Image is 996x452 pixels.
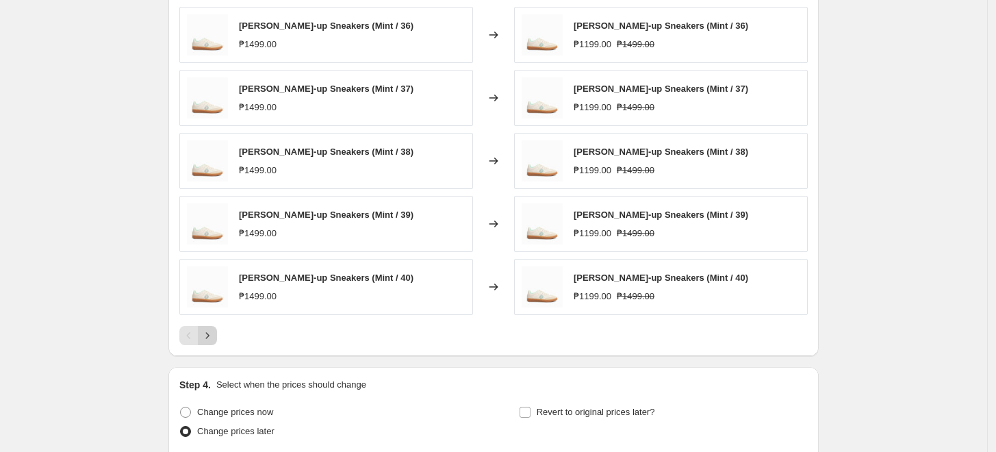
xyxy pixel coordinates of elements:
img: Yuan_Mint_2_80x.jpg [187,14,228,55]
span: [PERSON_NAME]-up Sneakers (Mint / 38) [239,147,413,157]
div: ₱1199.00 [574,101,611,114]
h2: Step 4. [179,378,211,392]
span: [PERSON_NAME]-up Sneakers (Mint / 39) [574,210,748,220]
nav: Pagination [179,326,217,345]
div: ₱1499.00 [239,227,277,240]
img: Yuan_Mint_2_80x.jpg [522,77,563,118]
img: Yuan_Mint_2_80x.jpg [187,266,228,307]
div: ₱1199.00 [574,164,611,177]
strike: ₱1499.00 [617,290,654,303]
span: [PERSON_NAME]-up Sneakers (Mint / 40) [574,273,748,283]
span: [PERSON_NAME]-up Sneakers (Mint / 39) [239,210,413,220]
strike: ₱1499.00 [617,101,654,114]
strike: ₱1499.00 [617,164,654,177]
div: ₱1499.00 [239,164,277,177]
span: [PERSON_NAME]-up Sneakers (Mint / 36) [574,21,748,31]
img: Yuan_Mint_2_80x.jpg [522,266,563,307]
img: Yuan_Mint_2_80x.jpg [522,14,563,55]
img: Yuan_Mint_2_80x.jpg [187,140,228,181]
span: [PERSON_NAME]-up Sneakers (Mint / 37) [574,84,748,94]
span: Revert to original prices later? [537,407,655,417]
img: Yuan_Mint_2_80x.jpg [187,77,228,118]
div: ₱1499.00 [239,101,277,114]
img: Yuan_Mint_2_80x.jpg [187,203,228,244]
div: ₱1199.00 [574,290,611,303]
p: Select when the prices should change [216,378,366,392]
span: [PERSON_NAME]-up Sneakers (Mint / 38) [574,147,748,157]
strike: ₱1499.00 [617,227,654,240]
span: [PERSON_NAME]-up Sneakers (Mint / 37) [239,84,413,94]
div: ₱1199.00 [574,227,611,240]
div: ₱1499.00 [239,290,277,303]
span: Change prices later [197,426,274,436]
img: Yuan_Mint_2_80x.jpg [522,140,563,181]
button: Next [198,326,217,345]
strike: ₱1499.00 [617,38,654,51]
img: Yuan_Mint_2_80x.jpg [522,203,563,244]
span: [PERSON_NAME]-up Sneakers (Mint / 40) [239,273,413,283]
span: [PERSON_NAME]-up Sneakers (Mint / 36) [239,21,413,31]
div: ₱1499.00 [239,38,277,51]
span: Change prices now [197,407,273,417]
div: ₱1199.00 [574,38,611,51]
